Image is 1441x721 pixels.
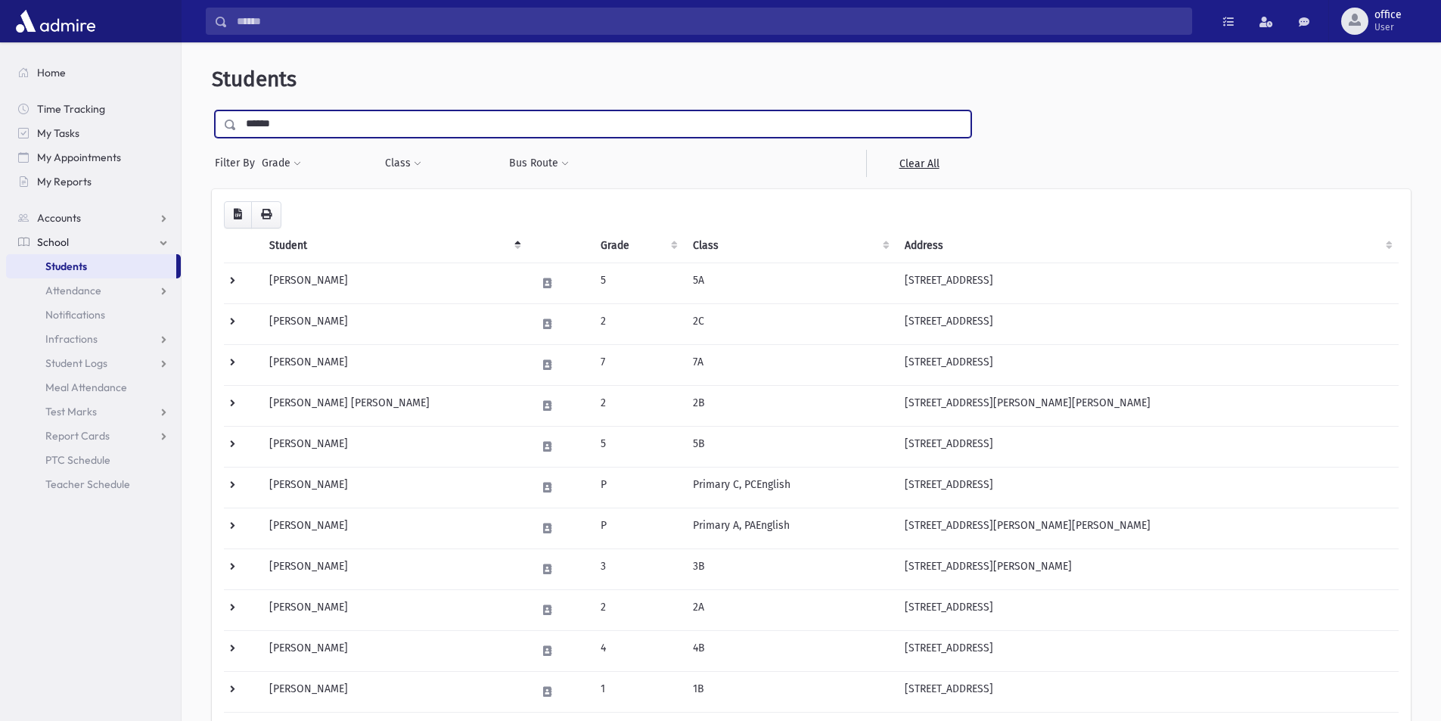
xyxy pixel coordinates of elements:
[45,332,98,346] span: Infractions
[6,472,181,496] a: Teacher Schedule
[260,630,527,671] td: [PERSON_NAME]
[508,150,570,177] button: Bus Route
[260,589,527,630] td: [PERSON_NAME]
[592,549,684,589] td: 3
[592,508,684,549] td: P
[684,589,896,630] td: 2A
[6,351,181,375] a: Student Logs
[37,211,81,225] span: Accounts
[45,453,110,467] span: PTC Schedule
[215,155,261,171] span: Filter By
[592,467,684,508] td: P
[45,356,107,370] span: Student Logs
[260,549,527,589] td: [PERSON_NAME]
[6,278,181,303] a: Attendance
[6,254,176,278] a: Students
[592,630,684,671] td: 4
[592,385,684,426] td: 2
[6,169,181,194] a: My Reports
[896,671,1399,712] td: [STREET_ADDRESS]
[260,671,527,712] td: [PERSON_NAME]
[684,671,896,712] td: 1B
[592,589,684,630] td: 2
[1374,21,1402,33] span: User
[592,263,684,303] td: 5
[260,303,527,344] td: [PERSON_NAME]
[896,344,1399,385] td: [STREET_ADDRESS]
[866,150,971,177] a: Clear All
[896,508,1399,549] td: [STREET_ADDRESS][PERSON_NAME][PERSON_NAME]
[45,284,101,297] span: Attendance
[592,303,684,344] td: 2
[684,508,896,549] td: Primary A, PAEnglish
[261,150,302,177] button: Grade
[212,67,297,92] span: Students
[45,259,87,273] span: Students
[12,6,99,36] img: AdmirePro
[684,344,896,385] td: 7A
[896,263,1399,303] td: [STREET_ADDRESS]
[45,381,127,394] span: Meal Attendance
[684,303,896,344] td: 2C
[592,228,684,263] th: Grade: activate to sort column ascending
[896,589,1399,630] td: [STREET_ADDRESS]
[251,201,281,228] button: Print
[260,426,527,467] td: [PERSON_NAME]
[684,549,896,589] td: 3B
[684,385,896,426] td: 2B
[45,405,97,418] span: Test Marks
[228,8,1191,35] input: Search
[260,344,527,385] td: [PERSON_NAME]
[592,344,684,385] td: 7
[224,201,252,228] button: CSV
[6,327,181,351] a: Infractions
[896,303,1399,344] td: [STREET_ADDRESS]
[684,426,896,467] td: 5B
[684,263,896,303] td: 5A
[6,303,181,327] a: Notifications
[260,385,527,426] td: [PERSON_NAME] [PERSON_NAME]
[45,308,105,322] span: Notifications
[6,145,181,169] a: My Appointments
[260,508,527,549] td: [PERSON_NAME]
[6,399,181,424] a: Test Marks
[684,228,896,263] th: Class: activate to sort column ascending
[45,429,110,443] span: Report Cards
[6,206,181,230] a: Accounts
[384,150,422,177] button: Class
[6,448,181,472] a: PTC Schedule
[896,467,1399,508] td: [STREET_ADDRESS]
[1374,9,1402,21] span: office
[896,549,1399,589] td: [STREET_ADDRESS][PERSON_NAME]
[260,228,527,263] th: Student: activate to sort column descending
[37,235,69,249] span: School
[45,477,130,491] span: Teacher Schedule
[37,126,79,140] span: My Tasks
[592,671,684,712] td: 1
[6,97,181,121] a: Time Tracking
[37,102,105,116] span: Time Tracking
[6,121,181,145] a: My Tasks
[6,375,181,399] a: Meal Attendance
[896,426,1399,467] td: [STREET_ADDRESS]
[37,175,92,188] span: My Reports
[260,467,527,508] td: [PERSON_NAME]
[896,385,1399,426] td: [STREET_ADDRESS][PERSON_NAME][PERSON_NAME]
[592,426,684,467] td: 5
[37,151,121,164] span: My Appointments
[684,630,896,671] td: 4B
[6,61,181,85] a: Home
[684,467,896,508] td: Primary C, PCEnglish
[6,424,181,448] a: Report Cards
[896,228,1399,263] th: Address: activate to sort column ascending
[6,230,181,254] a: School
[896,630,1399,671] td: [STREET_ADDRESS]
[260,263,527,303] td: [PERSON_NAME]
[37,66,66,79] span: Home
